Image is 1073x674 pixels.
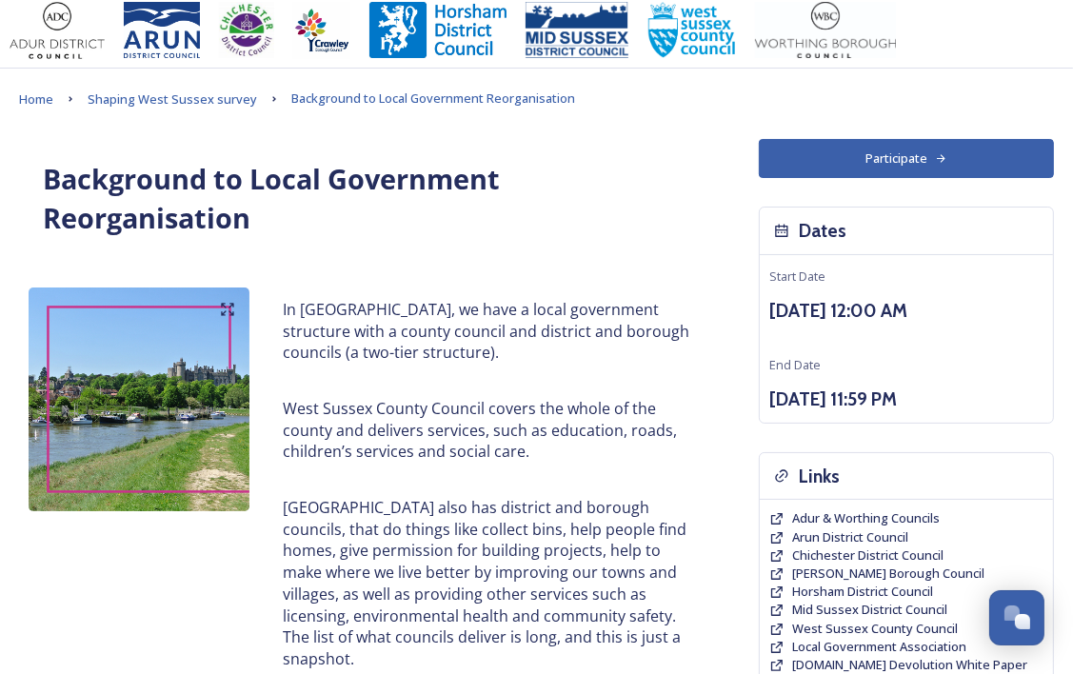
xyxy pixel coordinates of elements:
h3: [DATE] 12:00 AM [769,297,1043,325]
span: [PERSON_NAME] Borough Council [792,565,984,582]
h3: [DATE] 11:59 PM [769,386,1043,413]
a: Local Government Association [792,638,966,656]
span: Arun District Council [792,528,908,545]
button: Participate [759,139,1054,178]
h3: Dates [799,217,846,245]
a: [DOMAIN_NAME] Devolution White Paper [792,656,1027,674]
a: [PERSON_NAME] Borough Council [792,565,984,583]
a: Shaping West Sussex survey [88,88,257,110]
span: Adur & Worthing Councils [792,509,940,526]
img: Crawley%20BC%20logo.jpg [293,2,350,59]
span: Home [19,90,53,108]
img: Arun%20District%20Council%20logo%20blue%20CMYK.jpg [124,2,200,59]
img: Worthing_Adur%20%281%29.jpg [755,2,896,59]
button: Open Chat [989,590,1044,645]
span: West Sussex County Council [792,620,958,637]
img: 150ppimsdc%20logo%20blue.png [526,2,628,59]
span: Shaping West Sussex survey [88,90,257,108]
img: Horsham%20DC%20Logo.jpg [369,2,507,59]
img: WSCCPos-Spot-25mm.jpg [647,2,737,59]
a: Adur & Worthing Councils [792,509,940,527]
h3: Links [799,463,840,490]
strong: Background to Local Government Reorganisation [43,160,507,236]
a: Mid Sussex District Council [792,601,947,619]
span: Background to Local Government Reorganisation [291,89,575,107]
p: [GEOGRAPHIC_DATA] also has district and borough councils, that do things like collect bins, help ... [283,497,697,670]
span: Local Government Association [792,638,966,655]
span: Start Date [769,268,825,285]
a: Chichester District Council [792,546,944,565]
a: Home [19,88,53,110]
span: End Date [769,356,821,373]
span: Chichester District Council [792,546,944,564]
span: Horsham District Council [792,583,933,600]
p: West Sussex County Council covers the whole of the county and delivers services, such as educatio... [283,398,697,463]
span: [DOMAIN_NAME] Devolution White Paper [792,656,1027,673]
a: Horsham District Council [792,583,933,601]
img: CDC%20Logo%20-%20you%20may%20have%20a%20better%20version.jpg [219,2,274,59]
span: Mid Sussex District Council [792,601,947,618]
img: Adur%20logo%20%281%29.jpeg [10,2,105,59]
a: Arun District Council [792,528,908,546]
p: In [GEOGRAPHIC_DATA], we have a local government structure with a county council and district and... [283,299,697,364]
a: West Sussex County Council [792,620,958,638]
